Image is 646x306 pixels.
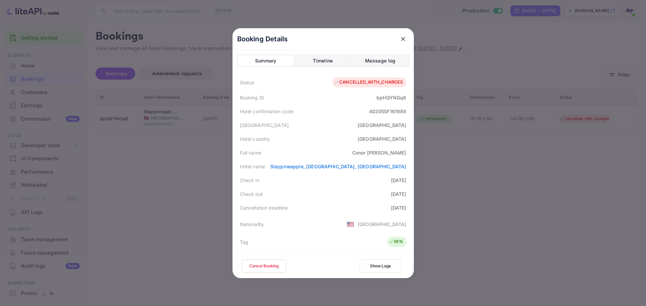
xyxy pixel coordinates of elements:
[240,135,270,142] div: Hotel country
[369,108,406,115] div: 40205SF161889
[313,57,333,65] div: Timeline
[334,79,403,86] div: CANCELLED_WITH_CHARGES
[295,55,351,66] button: Timeline
[391,177,406,184] div: [DATE]
[240,163,265,170] div: Hotel name
[240,177,259,184] div: Check in
[352,149,406,156] div: Conor [PERSON_NAME]
[237,34,288,44] p: Booking Details
[240,94,264,101] div: Booking ID
[376,94,406,101] div: bpHQYNGq8
[360,259,401,273] button: Show Logs
[240,108,293,115] div: Hotel confirmation code
[358,122,406,129] div: [GEOGRAPHIC_DATA]
[391,190,406,198] div: [DATE]
[242,259,286,273] button: Cancel Booking
[397,33,409,45] button: close
[240,238,248,246] div: Tag
[352,55,408,66] button: Message log
[240,122,289,129] div: [GEOGRAPHIC_DATA]
[365,57,395,65] div: Message log
[270,164,406,169] a: Staypineapple, [GEOGRAPHIC_DATA], [GEOGRAPHIC_DATA]
[358,135,406,142] div: [GEOGRAPHIC_DATA]
[240,204,288,211] div: Cancellation deadline
[389,238,403,245] div: RFN
[358,221,406,228] div: [GEOGRAPHIC_DATA]
[391,204,406,211] div: [DATE]
[240,221,264,228] div: Nationality
[240,149,261,156] div: Full name
[255,57,277,65] div: Summary
[240,79,254,86] div: Status
[240,190,263,198] div: Check out
[347,218,354,230] span: United States
[238,55,294,66] button: Summary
